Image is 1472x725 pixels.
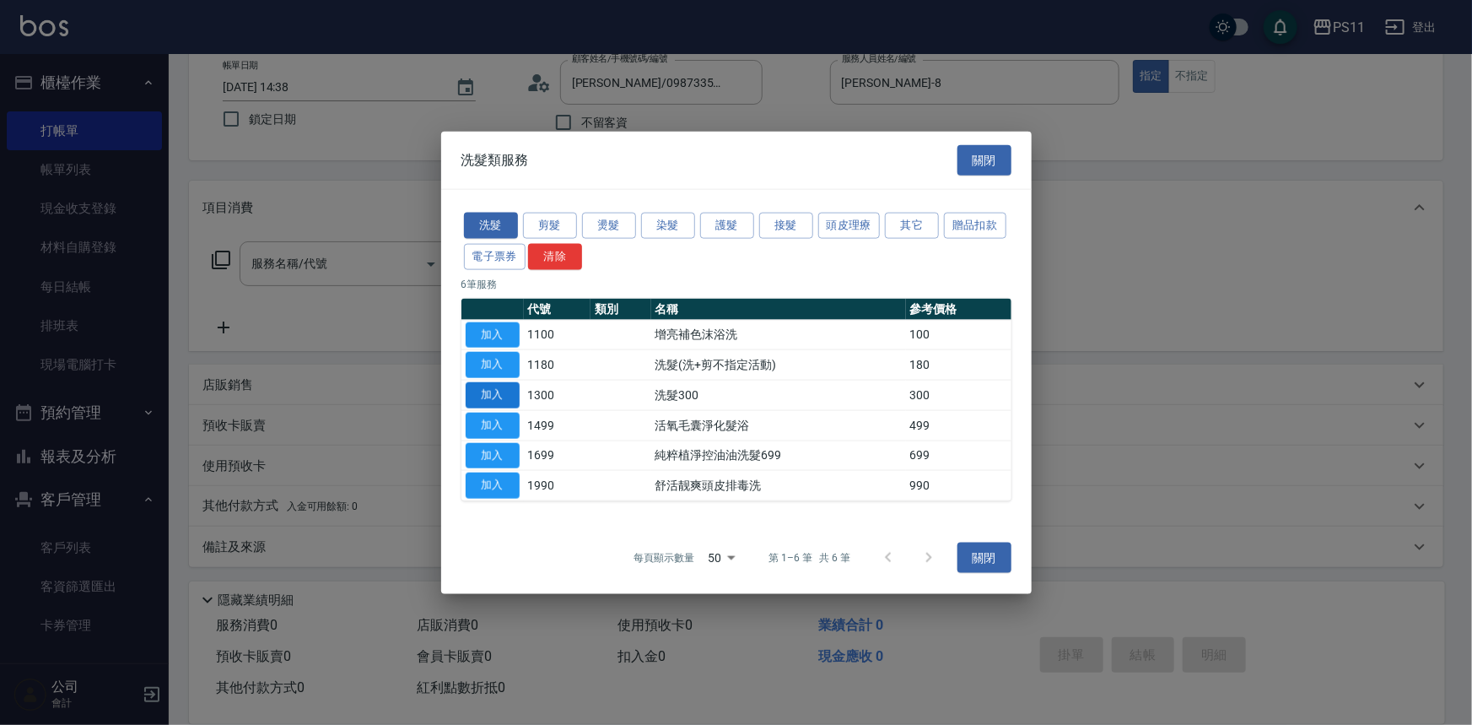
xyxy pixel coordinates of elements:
td: 300 [906,380,1011,410]
td: 699 [906,441,1011,471]
td: 活氧毛囊淨化髮浴 [651,410,906,441]
td: 洗髮(洗+剪不指定活動) [651,349,906,380]
td: 舒活靓爽頭皮排毒洗 [651,470,906,500]
td: 499 [906,410,1011,441]
button: 加入 [466,473,520,499]
td: 100 [906,320,1011,350]
button: 加入 [466,352,520,378]
button: 燙髮 [582,213,636,239]
td: 1300 [524,380,590,410]
button: 關閉 [957,543,1011,574]
div: 50 [701,535,741,581]
td: 1180 [524,349,590,380]
button: 頭皮理療 [818,213,881,239]
button: 護髮 [700,213,754,239]
p: 每頁顯示數量 [634,550,694,565]
td: 洗髮300 [651,380,906,410]
button: 剪髮 [523,213,577,239]
th: 代號 [524,298,590,320]
td: 1990 [524,470,590,500]
td: 純粹植淨控油油洗髮699 [651,441,906,471]
button: 加入 [466,322,520,348]
span: 洗髮類服務 [461,151,529,168]
button: 加入 [466,442,520,468]
button: 加入 [466,382,520,408]
button: 接髮 [759,213,813,239]
td: 1499 [524,410,590,441]
p: 6 筆服務 [461,276,1011,291]
button: 洗髮 [464,213,518,239]
td: 1699 [524,441,590,471]
th: 類別 [590,298,651,320]
button: 關閉 [957,144,1011,176]
td: 1100 [524,320,590,350]
th: 名稱 [651,298,906,320]
button: 清除 [528,243,582,269]
td: 180 [906,349,1011,380]
button: 其它 [885,213,939,239]
p: 第 1–6 筆 共 6 筆 [768,550,850,565]
td: 增亮補色沫浴洗 [651,320,906,350]
button: 染髮 [641,213,695,239]
button: 贈品扣款 [944,213,1006,239]
button: 電子票券 [464,243,526,269]
td: 990 [906,470,1011,500]
th: 參考價格 [906,298,1011,320]
button: 加入 [466,412,520,438]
